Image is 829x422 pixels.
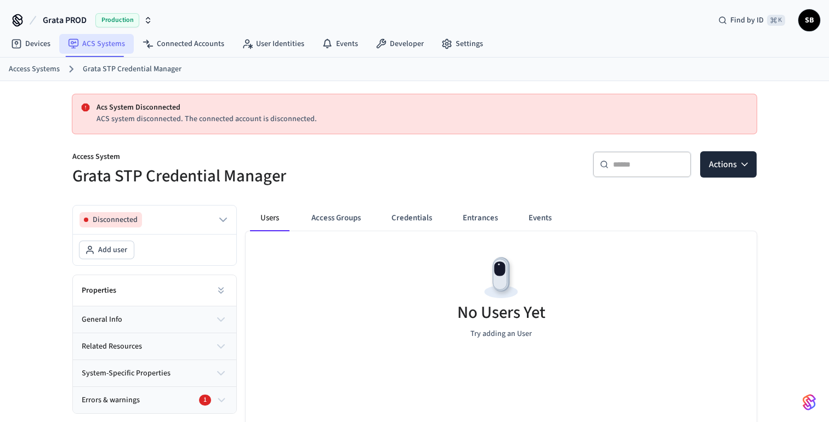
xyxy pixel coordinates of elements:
img: SeamLogoGradient.69752ec5.svg [803,394,816,411]
p: Try adding an User [470,328,532,340]
span: ⌘ K [767,15,785,26]
button: Actions [700,151,757,178]
button: related resources [73,333,236,360]
div: Find by ID⌘ K [709,10,794,30]
a: ACS Systems [59,34,134,54]
p: Access System [72,151,408,165]
a: Events [313,34,367,54]
span: related resources [82,341,142,352]
span: Grata PROD [43,14,87,27]
h5: Grata STP Credential Manager [72,165,408,187]
a: Grata STP Credential Manager [83,64,181,75]
img: Devices Empty State [476,253,526,303]
p: Acs System Disconnected [96,102,748,113]
span: Production [95,13,139,27]
button: Errors & warnings1 [73,387,236,413]
button: Users [250,205,289,231]
span: Find by ID [730,15,764,26]
p: ACS system disconnected. The connected account is disconnected. [96,113,748,125]
button: Add user [80,241,134,259]
a: Settings [433,34,492,54]
span: Add user [98,244,127,255]
div: 1 [199,395,211,406]
button: Access Groups [303,205,370,231]
a: Connected Accounts [134,34,233,54]
span: SB [799,10,819,30]
a: Developer [367,34,433,54]
button: Entrances [454,205,507,231]
button: Disconnected [80,212,230,227]
h5: No Users Yet [457,301,546,324]
span: Errors & warnings [82,395,140,406]
button: Events [520,205,560,231]
button: general info [73,306,236,333]
span: system-specific properties [82,368,171,379]
button: system-specific properties [73,360,236,386]
button: SB [798,9,820,31]
h2: Properties [82,285,116,296]
span: Disconnected [93,214,138,225]
a: Access Systems [9,64,60,75]
a: User Identities [233,34,313,54]
button: Credentials [383,205,441,231]
span: general info [82,314,122,326]
a: Devices [2,34,59,54]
